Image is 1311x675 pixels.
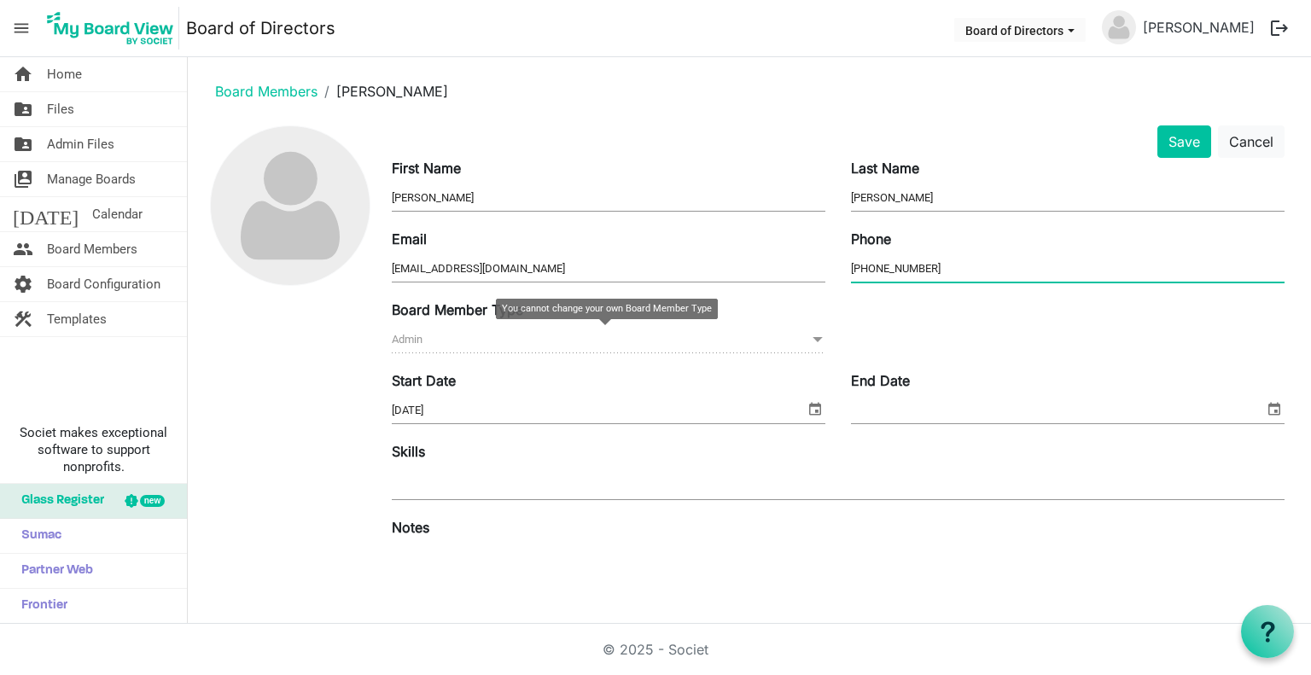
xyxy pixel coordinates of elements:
[140,495,165,507] div: new
[13,232,33,266] span: people
[851,229,891,249] label: Phone
[8,424,179,475] span: Societ makes exceptional software to support nonprofits.
[186,11,335,45] a: Board of Directors
[92,197,143,231] span: Calendar
[215,83,318,100] a: Board Members
[392,517,429,538] label: Notes
[1136,10,1261,44] a: [PERSON_NAME]
[851,370,910,391] label: End Date
[954,18,1086,42] button: Board of Directors dropdownbutton
[13,57,33,91] span: home
[42,7,179,49] img: My Board View Logo
[392,300,523,320] label: Board Member Type
[47,162,136,196] span: Manage Boards
[13,302,33,336] span: construction
[47,302,107,336] span: Templates
[47,127,114,161] span: Admin Files
[392,229,427,249] label: Email
[42,7,186,49] a: My Board View Logo
[13,197,79,231] span: [DATE]
[805,398,825,420] span: select
[13,267,33,301] span: settings
[5,12,38,44] span: menu
[13,589,67,623] span: Frontier
[392,441,425,462] label: Skills
[13,519,61,553] span: Sumac
[392,370,456,391] label: Start Date
[13,554,93,588] span: Partner Web
[392,158,461,178] label: First Name
[1102,10,1136,44] img: no-profile-picture.svg
[1261,10,1297,46] button: logout
[47,267,160,301] span: Board Configuration
[13,127,33,161] span: folder_shared
[47,57,82,91] span: Home
[497,300,717,318] div: You cannot change your own Board Member Type
[1218,125,1285,158] button: Cancel
[318,81,448,102] li: [PERSON_NAME]
[1264,398,1285,420] span: select
[851,158,919,178] label: Last Name
[47,92,74,126] span: Files
[47,232,137,266] span: Board Members
[13,484,104,518] span: Glass Register
[13,92,33,126] span: folder_shared
[1157,125,1211,158] button: Save
[603,641,708,658] a: © 2025 - Societ
[13,162,33,196] span: switch_account
[211,126,370,285] img: no-profile-picture.svg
